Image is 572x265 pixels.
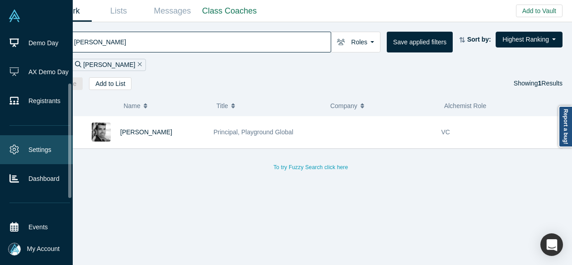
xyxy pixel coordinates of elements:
[538,80,563,87] span: Results
[558,106,572,147] a: Report a bug!
[135,60,142,70] button: Remove Filter
[514,77,563,90] div: Showing
[538,80,542,87] strong: 1
[516,5,563,17] button: Add to Vault
[330,96,435,115] button: Company
[467,36,491,43] strong: Sort by:
[145,0,199,22] a: Messages
[444,102,486,109] span: Alchemist Role
[330,96,357,115] span: Company
[27,244,60,254] span: My Account
[496,32,563,47] button: Highest Ranking
[123,96,140,115] span: Name
[89,77,131,90] button: Add to List
[123,96,207,115] button: Name
[267,161,354,173] button: To try Fuzzy Search click here
[216,96,228,115] span: Title
[120,128,172,136] a: [PERSON_NAME]
[441,128,450,136] span: VC
[92,123,111,142] img: Justin Ernest's Profile Image
[331,32,380,52] button: Roles
[92,0,145,22] a: Lists
[214,128,294,136] span: Principal, Playground Global
[387,32,453,52] button: Save applied filters
[216,96,321,115] button: Title
[71,59,146,71] div: [PERSON_NAME]
[8,9,21,22] img: Alchemist Vault Logo
[73,31,331,52] input: Search by name, title, company, summary, expertise, investment criteria or topics of focus
[8,243,21,256] img: Mia Scott's Account
[8,243,60,256] button: My Account
[199,0,260,22] a: Class Coaches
